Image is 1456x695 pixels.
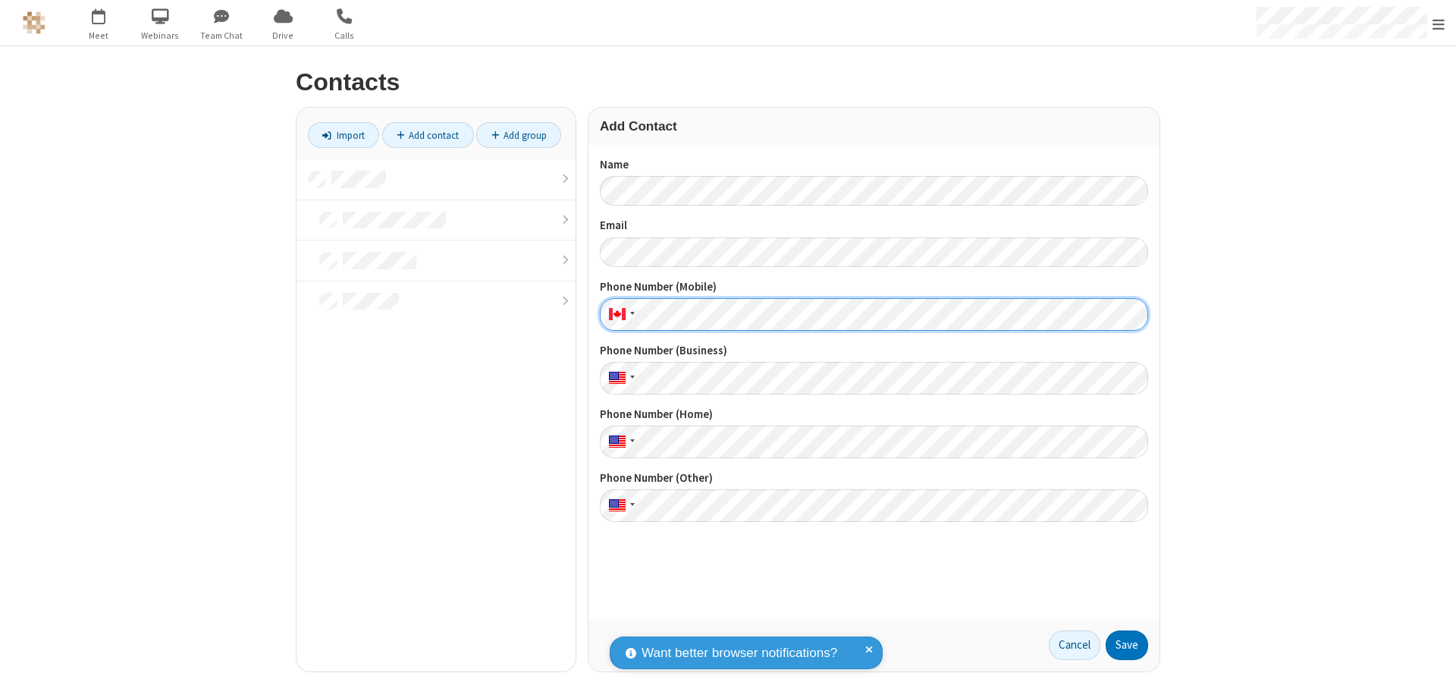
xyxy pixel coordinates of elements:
h3: Add Contact [600,119,1148,134]
label: Phone Number (Mobile) [600,278,1148,296]
span: Team Chat [193,29,250,42]
label: Name [600,156,1148,174]
span: Webinars [132,29,189,42]
button: Save [1106,631,1148,661]
label: Phone Number (Other) [600,470,1148,487]
span: Calls [316,29,373,42]
a: Add group [476,122,561,148]
label: Email [600,217,1148,234]
div: Canada: + 1 [600,298,639,331]
span: Want better browser notifications? [642,643,837,663]
a: Import [308,122,379,148]
img: QA Selenium DO NOT DELETE OR CHANGE [23,11,45,34]
div: United States: + 1 [600,426,639,458]
a: Cancel [1049,631,1100,661]
label: Phone Number (Home) [600,406,1148,423]
h2: Contacts [296,69,1160,96]
span: Drive [255,29,312,42]
div: United States: + 1 [600,489,639,522]
label: Phone Number (Business) [600,342,1148,360]
a: Add contact [382,122,474,148]
div: United States: + 1 [600,362,639,395]
span: Meet [71,29,127,42]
